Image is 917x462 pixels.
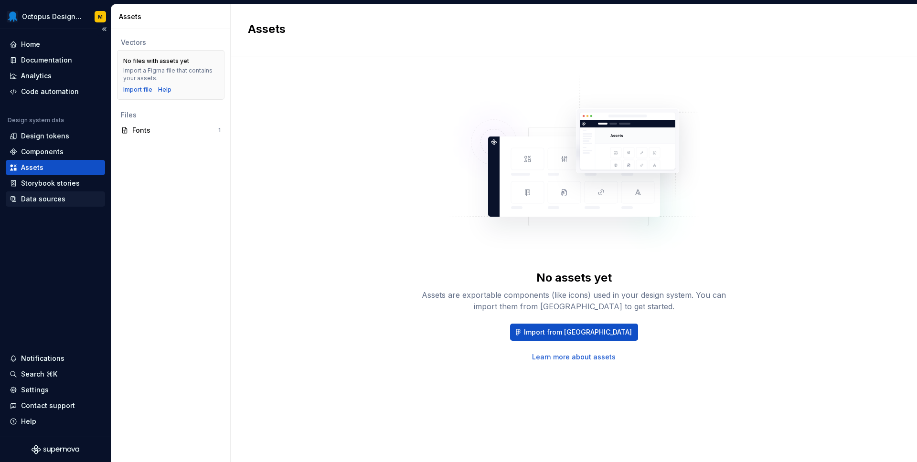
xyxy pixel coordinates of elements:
div: Analytics [21,71,52,81]
button: Search ⌘K [6,367,105,382]
a: Learn more about assets [532,352,616,362]
div: Home [21,40,40,49]
a: Settings [6,382,105,398]
div: M [98,13,103,21]
div: 1 [218,126,221,134]
button: Import from [GEOGRAPHIC_DATA] [510,324,638,341]
a: Help [158,86,171,94]
div: Design system data [8,116,64,124]
div: Help [21,417,36,426]
div: Contact support [21,401,75,410]
span: Import from [GEOGRAPHIC_DATA] [524,327,632,337]
div: Octopus Design System [22,12,83,21]
a: Documentation [6,52,105,68]
div: No assets yet [536,270,612,285]
div: Storybook stories [21,178,80,188]
a: Components [6,144,105,159]
div: Code automation [21,87,79,96]
h2: Assets [248,21,888,37]
button: Octopus Design SystemM [2,6,109,27]
div: Fonts [132,126,218,135]
svg: Supernova Logo [32,445,79,454]
button: Import file [123,86,152,94]
button: Help [6,414,105,429]
div: Assets [21,163,43,172]
div: Data sources [21,194,65,204]
div: Assets are exportable components (like icons) used in your design system. You can import them fro... [421,289,727,312]
button: Contact support [6,398,105,413]
a: Data sources [6,191,105,207]
div: Design tokens [21,131,69,141]
a: Code automation [6,84,105,99]
a: Analytics [6,68,105,84]
a: Storybook stories [6,176,105,191]
img: fcf53608-4560-46b3-9ec6-dbe177120620.png [7,11,18,22]
div: Vectors [121,38,221,47]
div: Settings [21,385,49,395]
button: Notifications [6,351,105,366]
a: Design tokens [6,128,105,144]
div: Files [121,110,221,120]
div: Notifications [21,354,64,363]
a: Home [6,37,105,52]
div: Documentation [21,55,72,65]
a: Fonts1 [117,123,224,138]
div: Components [21,147,64,157]
a: Assets [6,160,105,175]
div: No files with assets yet [123,57,189,65]
button: Collapse sidebar [97,22,111,36]
div: Search ⌘K [21,369,57,379]
div: Import a Figma file that contains your assets. [123,67,218,82]
div: Assets [119,12,226,21]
